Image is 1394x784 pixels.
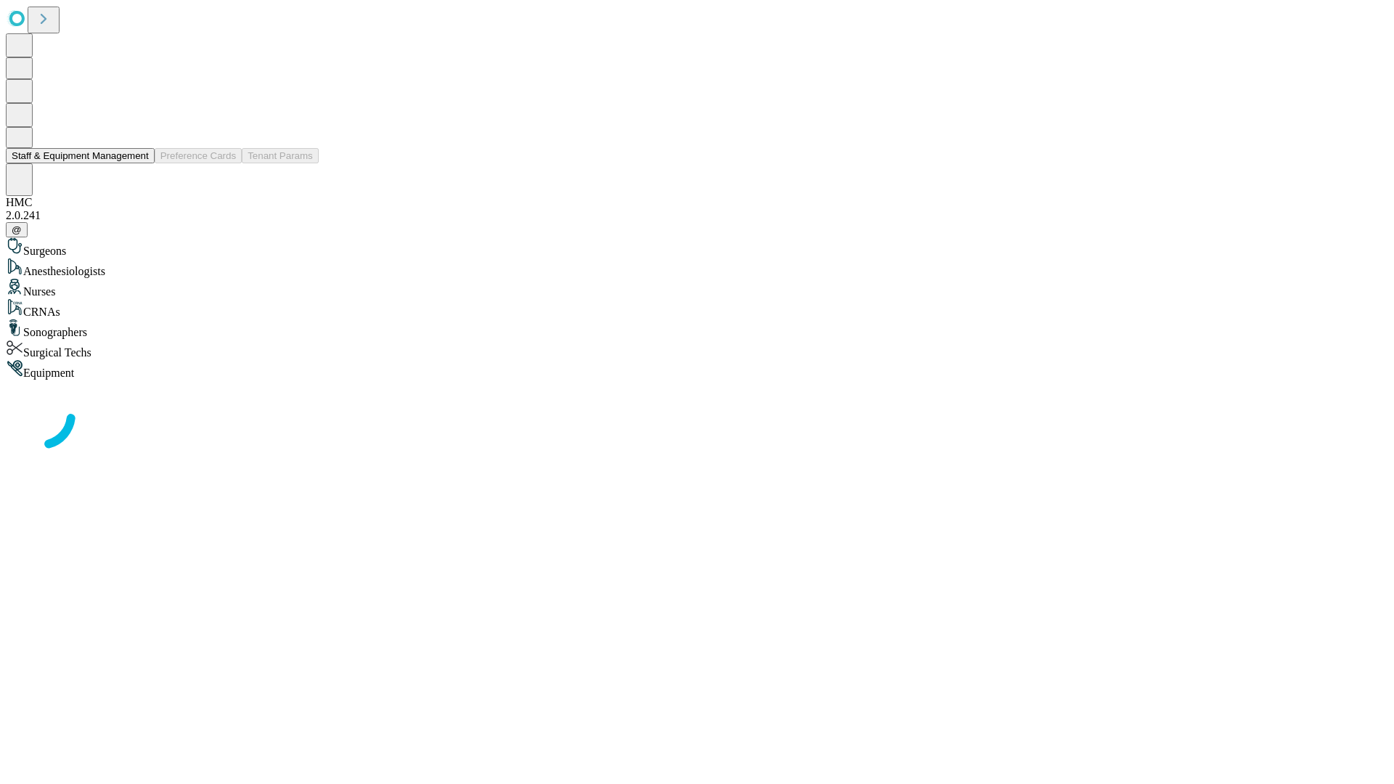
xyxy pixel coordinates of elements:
[6,278,1388,298] div: Nurses
[6,258,1388,278] div: Anesthesiologists
[155,148,242,163] button: Preference Cards
[6,359,1388,380] div: Equipment
[6,237,1388,258] div: Surgeons
[6,222,28,237] button: @
[6,319,1388,339] div: Sonographers
[6,339,1388,359] div: Surgical Techs
[242,148,319,163] button: Tenant Params
[6,196,1388,209] div: HMC
[6,148,155,163] button: Staff & Equipment Management
[6,209,1388,222] div: 2.0.241
[12,224,22,235] span: @
[6,298,1388,319] div: CRNAs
